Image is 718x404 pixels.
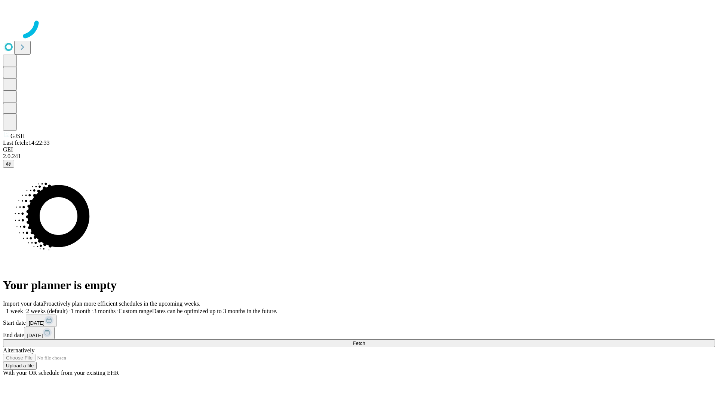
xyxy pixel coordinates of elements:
[3,146,715,153] div: GEI
[93,308,116,314] span: 3 months
[3,339,715,347] button: Fetch
[6,308,23,314] span: 1 week
[353,340,365,346] span: Fetch
[3,347,34,353] span: Alternatively
[43,300,200,307] span: Proactively plan more efficient schedules in the upcoming weeks.
[26,315,56,327] button: [DATE]
[3,160,14,168] button: @
[3,370,119,376] span: With your OR schedule from your existing EHR
[3,362,37,370] button: Upload a file
[3,140,50,146] span: Last fetch: 14:22:33
[3,153,715,160] div: 2.0.241
[24,327,55,339] button: [DATE]
[3,300,43,307] span: Import your data
[6,161,11,166] span: @
[29,320,45,326] span: [DATE]
[27,333,43,338] span: [DATE]
[3,278,715,292] h1: Your planner is empty
[3,315,715,327] div: Start date
[10,133,25,139] span: GJSH
[26,308,68,314] span: 2 weeks (default)
[3,327,715,339] div: End date
[152,308,277,314] span: Dates can be optimized up to 3 months in the future.
[119,308,152,314] span: Custom range
[71,308,90,314] span: 1 month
